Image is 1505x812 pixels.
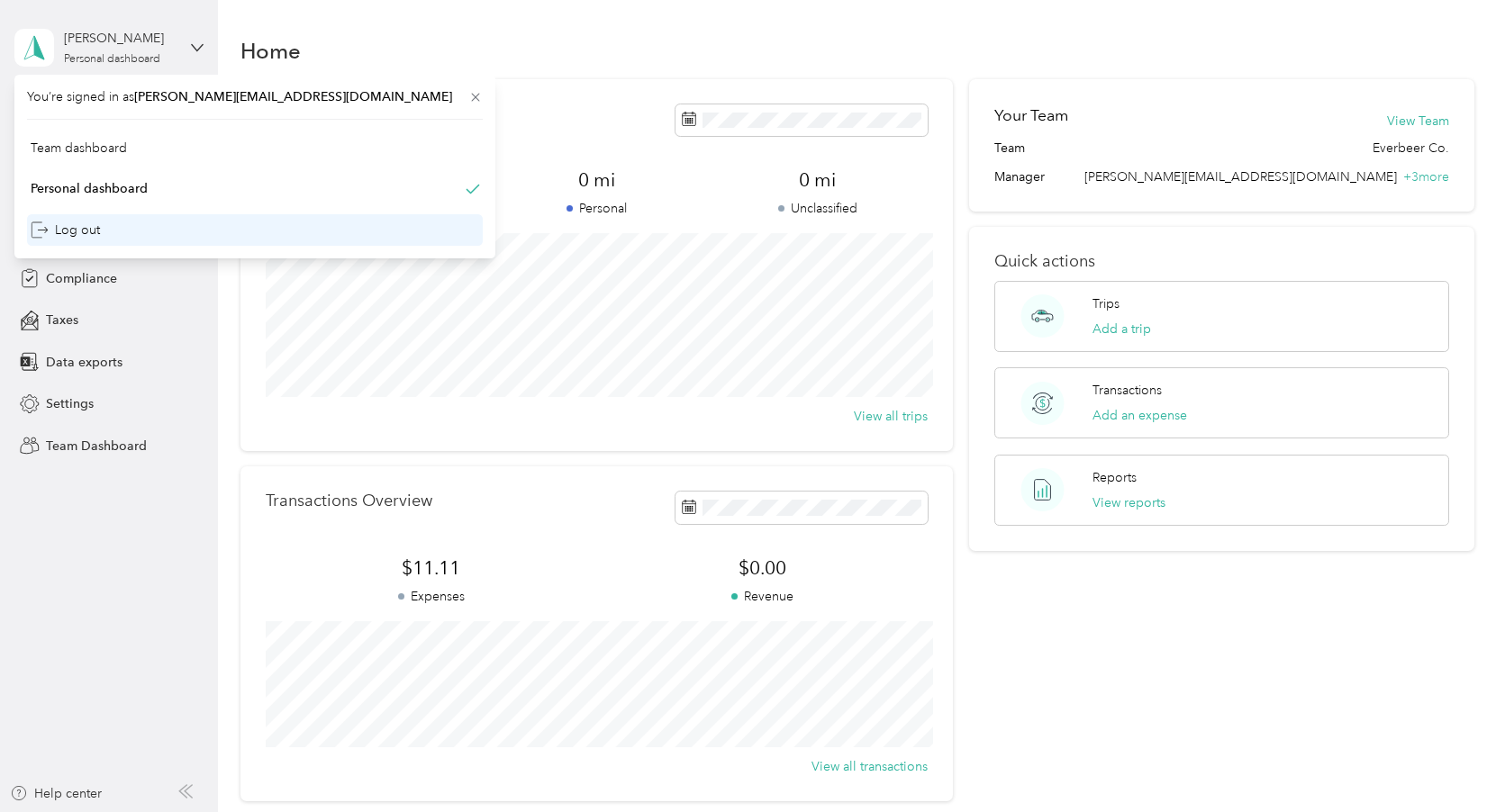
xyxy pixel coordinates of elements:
[31,139,127,158] div: Team dashboard
[31,179,148,198] div: Personal dashboard
[240,41,301,60] h1: Home
[46,269,117,288] span: Compliance
[266,555,597,581] span: $11.11
[486,199,707,218] p: Personal
[1403,169,1449,185] span: + 3 more
[1092,294,1120,313] p: Trips
[27,87,483,106] span: You’re signed in as
[486,167,707,193] span: 0 mi
[994,104,1068,127] h2: Your Team
[10,784,102,803] button: Help center
[64,54,160,65] div: Personal dashboard
[64,29,177,48] div: [PERSON_NAME]
[1092,493,1165,512] button: View reports
[994,252,1449,271] p: Quick actions
[134,89,452,104] span: [PERSON_NAME][EMAIL_ADDRESS][DOMAIN_NAME]
[597,587,929,606] p: Revenue
[707,167,928,193] span: 0 mi
[1092,381,1162,400] p: Transactions
[266,492,432,510] p: Transactions Overview
[31,221,100,239] div: Log out
[1084,169,1397,185] span: [PERSON_NAME][EMAIL_ADDRESS][DOMAIN_NAME]
[597,555,929,581] span: $0.00
[1092,468,1137,487] p: Reports
[46,353,122,372] span: Data exports
[994,167,1045,186] span: Manager
[46,437,147,456] span: Team Dashboard
[1404,711,1505,812] iframe: Everlance-gr Chat Button Frame
[1092,406,1187,425] button: Add an expense
[811,757,928,776] button: View all transactions
[994,139,1025,158] span: Team
[854,407,928,426] button: View all trips
[1092,320,1151,338] button: Add a trip
[46,311,78,329] span: Taxes
[1387,112,1449,131] button: View Team
[266,587,597,606] p: Expenses
[1373,139,1449,158] span: Everbeer Co.
[46,394,94,413] span: Settings
[707,199,928,218] p: Unclassified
